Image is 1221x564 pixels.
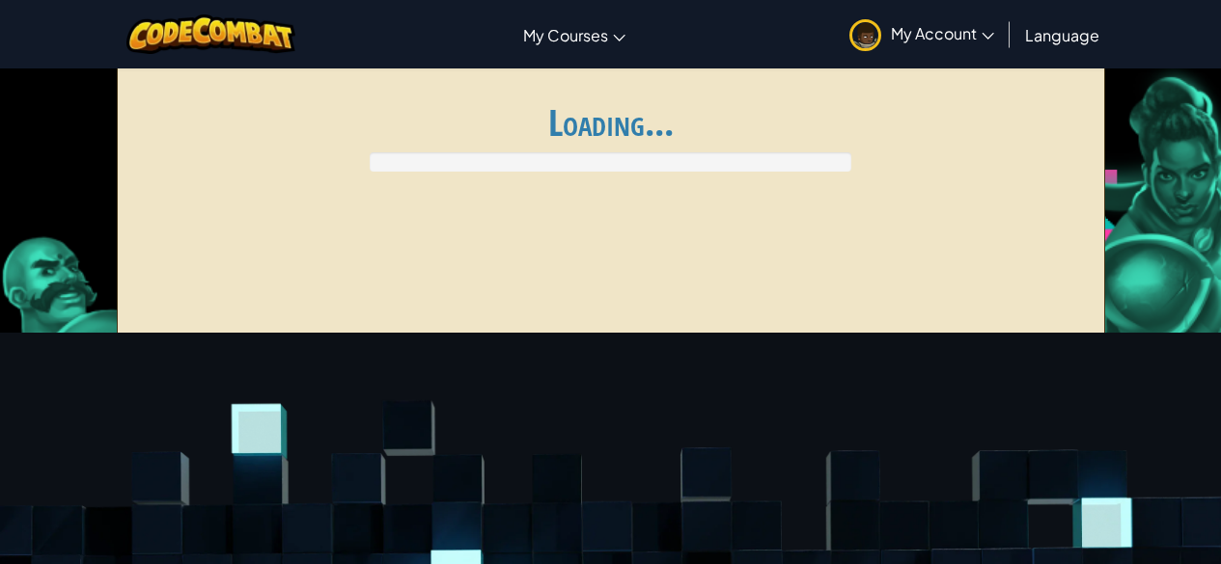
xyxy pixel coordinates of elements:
span: My Account [891,23,994,43]
img: CodeCombat logo [126,14,295,54]
img: avatar [849,19,881,51]
a: My Courses [513,9,635,61]
a: My Account [840,4,1004,65]
a: Language [1015,9,1109,61]
span: My Courses [523,25,608,45]
h1: Loading... [129,102,1093,143]
span: Language [1025,25,1099,45]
